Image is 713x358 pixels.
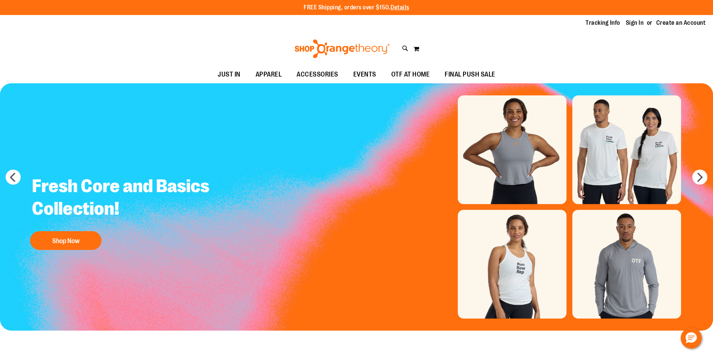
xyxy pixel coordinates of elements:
p: FREE Shipping, orders over $150. [304,3,409,12]
a: Sign In [626,19,644,27]
span: OTF AT HOME [391,66,430,83]
button: Hello, have a question? Let’s chat. [681,328,702,349]
h2: Fresh Core and Basics Collection! [26,169,227,227]
span: ACCESSORIES [297,66,338,83]
span: JUST IN [218,66,241,83]
a: ACCESSORIES [289,66,346,83]
button: next [692,170,707,185]
a: OTF AT HOME [384,66,437,83]
button: prev [6,170,21,185]
a: Create an Account [656,19,706,27]
a: Details [391,4,409,11]
img: Shop Orangetheory [294,39,391,58]
button: Shop Now [30,231,101,250]
a: Fresh Core and Basics Collection! Shop Now [26,169,227,254]
a: Tracking Info [586,19,620,27]
span: FINAL PUSH SALE [445,66,495,83]
a: APPAREL [248,66,289,83]
span: EVENTS [353,66,376,83]
span: APPAREL [256,66,282,83]
a: FINAL PUSH SALE [437,66,503,83]
a: EVENTS [346,66,384,83]
a: JUST IN [210,66,248,83]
